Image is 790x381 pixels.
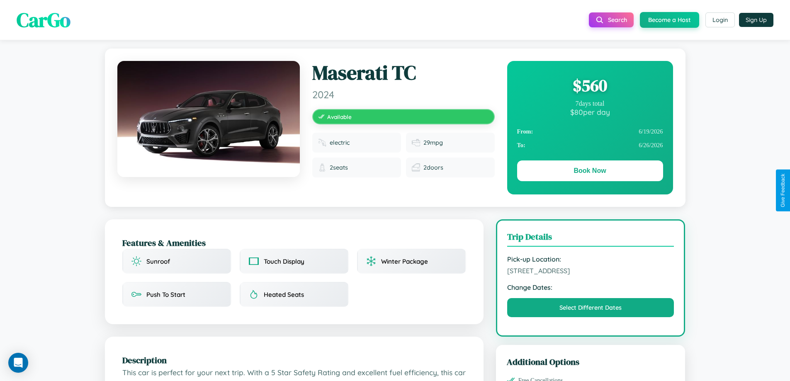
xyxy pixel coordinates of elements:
[517,160,663,181] button: Book Now
[312,88,495,101] span: 2024
[312,61,495,85] h1: Maserati TC
[412,138,420,147] img: Fuel efficiency
[507,231,674,247] h3: Trip Details
[705,12,735,27] button: Login
[423,139,443,146] span: 29 mpg
[507,255,674,263] strong: Pick-up Location:
[739,13,773,27] button: Sign Up
[318,138,326,147] img: Fuel type
[318,163,326,172] img: Seats
[517,128,533,135] strong: From:
[17,6,70,34] span: CarGo
[507,267,674,275] span: [STREET_ADDRESS]
[589,12,634,27] button: Search
[330,164,348,171] span: 2 seats
[117,61,300,177] img: Maserati TC 2024
[780,174,786,207] div: Give Feedback
[122,354,466,366] h2: Description
[517,138,663,152] div: 6 / 26 / 2026
[122,237,466,249] h2: Features & Amenities
[517,74,663,97] div: $ 560
[264,257,304,265] span: Touch Display
[608,16,627,24] span: Search
[517,125,663,138] div: 6 / 19 / 2026
[507,283,674,291] strong: Change Dates:
[264,291,304,298] span: Heated Seats
[146,291,185,298] span: Push To Start
[640,12,699,28] button: Become a Host
[517,142,525,149] strong: To:
[330,139,350,146] span: electric
[517,107,663,116] div: $ 80 per day
[517,100,663,107] div: 7 days total
[146,257,170,265] span: Sunroof
[327,113,352,120] span: Available
[507,356,675,368] h3: Additional Options
[412,163,420,172] img: Doors
[381,257,428,265] span: Winter Package
[423,164,443,171] span: 2 doors
[507,298,674,317] button: Select Different Dates
[8,353,28,373] div: Open Intercom Messenger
